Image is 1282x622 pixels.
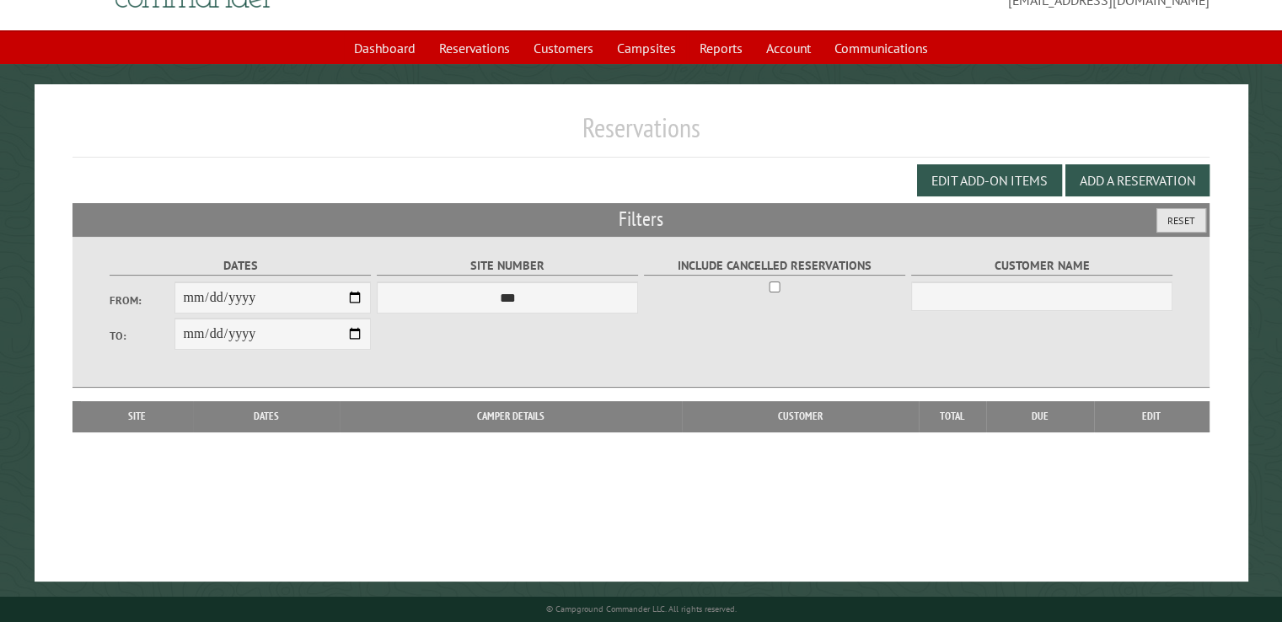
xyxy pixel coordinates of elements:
[72,203,1210,235] h2: Filters
[546,603,737,614] small: © Campground Commander LLC. All rights reserved.
[919,401,986,432] th: Total
[72,111,1210,158] h1: Reservations
[193,401,340,432] th: Dates
[340,401,682,432] th: Camper Details
[429,32,520,64] a: Reservations
[911,256,1173,276] label: Customer Name
[1065,164,1210,196] button: Add a Reservation
[756,32,821,64] a: Account
[689,32,753,64] a: Reports
[644,256,906,276] label: Include Cancelled Reservations
[110,328,175,344] label: To:
[81,401,193,432] th: Site
[917,164,1062,196] button: Edit Add-on Items
[377,256,639,276] label: Site Number
[682,401,919,432] th: Customer
[110,292,175,308] label: From:
[344,32,426,64] a: Dashboard
[110,256,372,276] label: Dates
[523,32,603,64] a: Customers
[607,32,686,64] a: Campsites
[824,32,938,64] a: Communications
[1156,208,1206,233] button: Reset
[986,401,1094,432] th: Due
[1094,401,1210,432] th: Edit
